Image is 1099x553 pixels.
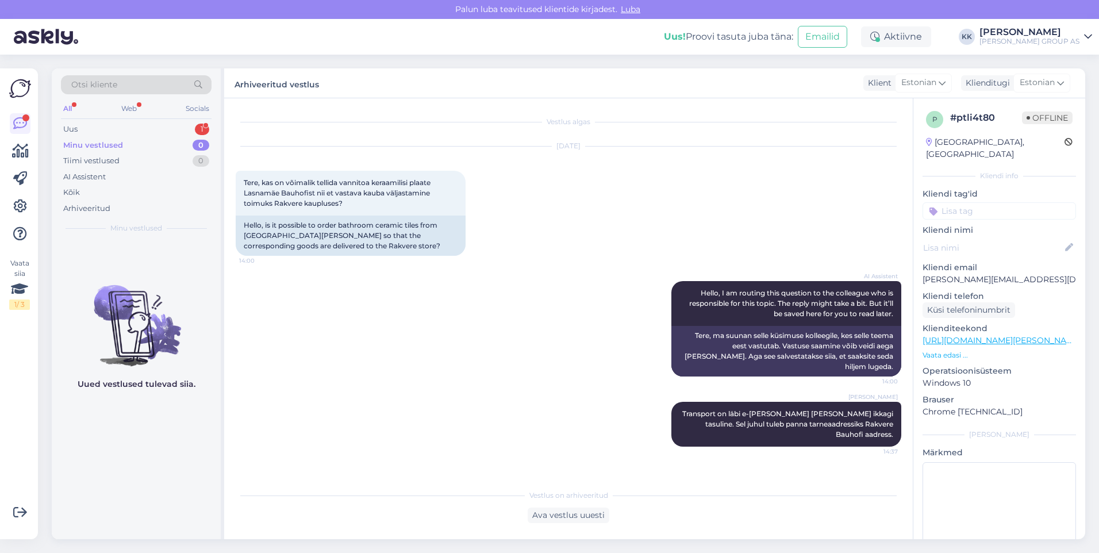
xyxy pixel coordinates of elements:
span: Offline [1022,112,1073,124]
p: Kliendi tag'id [923,188,1076,200]
div: Tere, ma suunan selle küsimuse kolleegile, kes selle teema eest vastutab. Vastuse saamine võib ve... [671,326,901,377]
b: Uus! [664,31,686,42]
label: Arhiveeritud vestlus [235,75,319,91]
div: [PERSON_NAME] GROUP AS [979,37,1079,46]
div: 0 [193,140,209,151]
p: Kliendi telefon [923,290,1076,302]
div: Klienditugi [961,77,1010,89]
span: Vestlus on arhiveeritud [529,490,608,501]
div: Kõik [63,187,80,198]
div: [PERSON_NAME] [923,429,1076,440]
div: AI Assistent [63,171,106,183]
button: Emailid [798,26,847,48]
div: Web [119,101,139,116]
span: Tere, kas on võimalik tellida vannitoa keraamilisi plaate Lasnamäe Bauhofist nii et vastava kauba... [244,178,432,208]
span: Luba [617,4,644,14]
div: Klient [863,77,892,89]
input: Lisa nimi [923,241,1063,254]
a: [URL][DOMAIN_NAME][PERSON_NAME] [923,335,1081,345]
span: Estonian [901,76,936,89]
div: Vestlus algas [236,117,901,127]
div: Socials [183,101,212,116]
div: Arhiveeritud [63,203,110,214]
p: Klienditeekond [923,322,1076,335]
span: Hello, I am routing this question to the colleague who is responsible for this topic. The reply m... [689,289,895,318]
span: 14:00 [855,377,898,386]
div: [PERSON_NAME] [979,28,1079,37]
span: Minu vestlused [110,223,162,233]
div: 1 / 3 [9,299,30,310]
div: KK [959,29,975,45]
p: Operatsioonisüsteem [923,365,1076,377]
div: Tiimi vestlused [63,155,120,167]
span: Transport on läbi e-[PERSON_NAME] [PERSON_NAME] ikkagi tasuline. Sel juhul tuleb panna tarneaadre... [682,409,895,439]
p: Uued vestlused tulevad siia. [78,378,195,390]
div: Aktiivne [861,26,931,47]
p: Märkmed [923,447,1076,459]
p: [PERSON_NAME][EMAIL_ADDRESS][DOMAIN_NAME] [923,274,1076,286]
div: Hello, is it possible to order bathroom ceramic tiles from [GEOGRAPHIC_DATA][PERSON_NAME] so that... [236,216,466,256]
span: Estonian [1020,76,1055,89]
div: # ptli4t80 [950,111,1022,125]
p: Brauser [923,394,1076,406]
div: 1 [195,124,209,135]
a: [PERSON_NAME][PERSON_NAME] GROUP AS [979,28,1092,46]
span: p [932,115,937,124]
div: 0 [193,155,209,167]
div: Küsi telefoninumbrit [923,302,1015,318]
span: 14:37 [855,447,898,456]
p: Chrome [TECHNICAL_ID] [923,406,1076,418]
span: 14:00 [239,256,282,265]
span: [PERSON_NAME] [848,393,898,401]
div: Ava vestlus uuesti [528,508,609,523]
div: Proovi tasuta juba täna: [664,30,793,44]
p: Kliendi email [923,262,1076,274]
img: Askly Logo [9,78,31,99]
div: Uus [63,124,78,135]
span: Otsi kliente [71,79,117,91]
p: Windows 10 [923,377,1076,389]
div: Kliendi info [923,171,1076,181]
div: [DATE] [236,141,901,151]
div: All [61,101,74,116]
div: Vaata siia [9,258,30,310]
span: AI Assistent [855,272,898,281]
div: Minu vestlused [63,140,123,151]
img: No chats [52,264,221,368]
p: Vaata edasi ... [923,350,1076,360]
p: Kliendi nimi [923,224,1076,236]
input: Lisa tag [923,202,1076,220]
div: [GEOGRAPHIC_DATA], [GEOGRAPHIC_DATA] [926,136,1065,160]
